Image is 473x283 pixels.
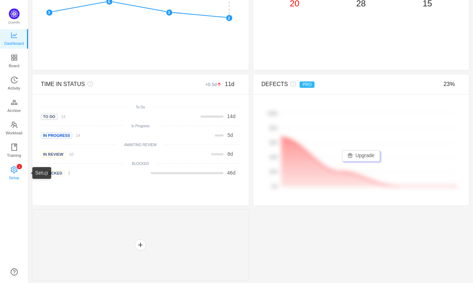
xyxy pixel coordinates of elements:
[227,170,233,176] span: 46
[11,144,18,158] a: Training
[7,148,21,162] span: Training
[270,126,278,130] tspan: 80%
[227,151,233,157] span: d
[58,113,65,119] a: 14
[217,82,221,87] i: icon: arrow-up
[18,164,20,169] p: 1
[11,76,18,84] i: icon: history
[11,268,18,276] a: icon: question-circle
[11,99,18,106] i: icon: gold
[272,184,278,188] tspan: 0%
[270,155,278,159] tspan: 40%
[41,80,190,89] div: TIME IN STATUS
[267,111,277,116] tspan: 100%
[72,132,80,138] a: 14
[227,170,235,176] span: d
[68,171,70,175] small: 2
[11,54,18,61] i: icon: appstore
[11,77,18,91] a: Activity
[17,164,22,169] sup: 1
[342,150,380,161] button: icon: giftUpgrade
[65,151,73,157] a: 10
[61,114,65,119] small: 14
[205,82,225,87] small: +0.5d
[7,103,21,118] span: Archive
[41,151,65,157] span: IN REVIEW
[11,32,18,39] i: icon: line-chart
[41,133,72,139] span: In Progress
[8,81,20,95] span: Activity
[6,126,22,140] span: Workload
[69,152,73,156] small: 10
[41,170,64,176] span: BLOCKED
[124,143,157,147] small: AWAITING REVIEW
[11,54,18,69] a: Board
[41,114,58,120] span: To Do
[270,170,278,174] tspan: 20%
[227,132,233,138] span: d
[9,171,19,185] span: Setup
[11,166,18,173] i: icon: setting
[227,113,233,119] span: 14
[9,59,20,73] span: Board
[11,166,18,181] a: icon: settingSetup
[262,80,411,89] div: DEFECTS
[227,113,235,119] span: d
[300,81,315,88] span: PRO
[85,81,93,87] i: icon: question-circle
[11,144,18,151] i: icon: book
[4,36,24,50] span: Dashboard
[227,132,230,138] span: 5
[9,9,20,19] img: Quantify
[136,105,145,109] small: To Do
[444,81,455,87] span: 23%
[64,170,70,176] a: 2
[11,99,18,113] a: Archive
[135,239,146,251] button: icon: plus
[76,133,80,138] small: 14
[11,122,18,136] a: Workload
[288,81,296,87] i: icon: question-circle
[8,21,20,24] span: Quantify
[131,124,150,128] small: In Progress
[11,32,18,46] a: Dashboard
[11,121,18,128] i: icon: team
[132,162,149,166] small: BLOCKED
[227,151,230,157] span: 8
[225,81,235,87] span: 11d
[270,140,278,145] tspan: 60%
